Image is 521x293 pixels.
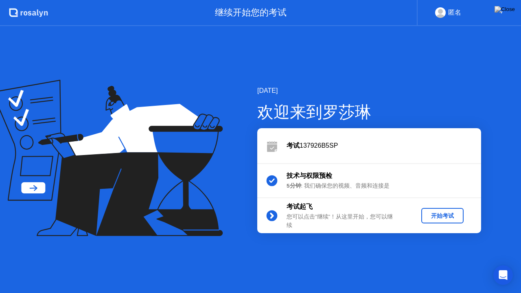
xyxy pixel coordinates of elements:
[448,7,461,18] div: 匿名
[421,208,464,223] button: 开始考试
[257,100,481,124] div: 欢迎来到罗莎琳
[287,203,313,210] b: 考试起飞
[257,86,481,96] div: [DATE]
[287,141,481,151] div: 137926B5SP
[493,265,513,285] div: Open Intercom Messenger
[287,213,404,230] div: 您可以点击”继续”！从这里开始，您可以继续
[287,182,404,190] div: : 我们确保您的视频、音频和连接是
[287,183,301,189] b: 5分钟
[287,142,300,149] b: 考试
[425,212,460,220] div: 开始考试
[495,6,515,13] img: Close
[287,172,332,179] b: 技术与权限预检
